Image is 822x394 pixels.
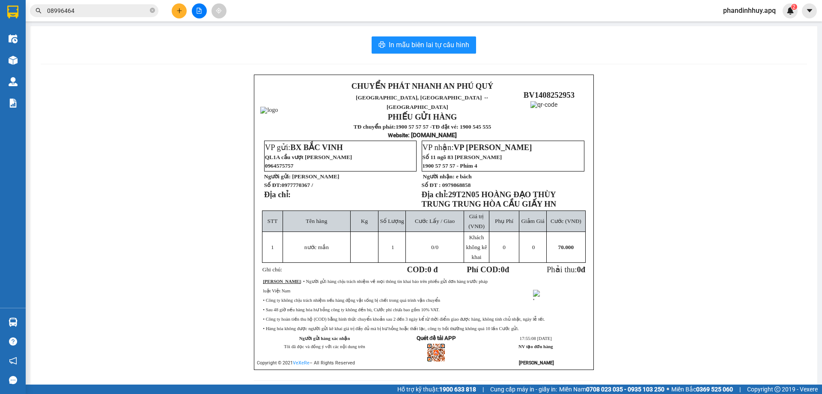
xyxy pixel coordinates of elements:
[265,162,294,169] span: 0964575757
[378,41,385,49] span: printer
[559,385,664,394] span: Miền Nam
[9,337,17,346] span: question-circle
[454,143,532,152] span: VP [PERSON_NAME]
[388,132,408,138] span: Website
[739,385,741,394] span: |
[422,190,448,199] strong: Địa chỉ:
[150,8,155,13] span: close-circle
[271,244,274,250] span: 1
[192,3,207,18] button: file-add
[268,218,278,224] span: STT
[423,162,477,169] span: 1900 57 57 57 - Phím 4
[806,7,813,15] span: caret-down
[716,5,783,16] span: phandinhhuy.apq
[503,244,506,250] span: 0
[47,6,148,15] input: Tìm tên, số ĐT hoặc mã đơn
[407,265,438,274] strong: COD:
[372,36,476,54] button: printerIn mẫu biên lai tự cấu hình
[356,94,489,110] span: [GEOGRAPHIC_DATA], [GEOGRAPHIC_DATA] ↔ [GEOGRAPHIC_DATA]
[260,107,278,114] img: logo
[786,7,794,15] img: icon-new-feature
[530,101,568,138] img: qr-code
[361,218,368,224] span: Kg
[354,123,396,130] strong: TĐ chuyển phát:
[442,182,471,188] span: 0979868858
[290,143,343,152] span: BX BẮC VINH
[351,81,493,90] strong: CHUYỂN PHÁT NHANH AN PHÚ QUÝ
[524,90,575,99] span: BV1408252953
[211,3,226,18] button: aim
[299,336,350,341] strong: Người gửi hàng xác nhận
[150,7,155,15] span: close-circle
[264,173,291,180] strong: Người gửi:
[36,8,42,14] span: search
[216,8,222,14] span: aim
[586,386,664,393] strong: 0708 023 035 - 0935 103 250
[468,213,485,229] span: Giá trị (VNĐ)
[263,279,488,293] span: : • Người gửi hàng chịu trách nhiệm về mọi thông tin khai báo trên phiếu gửi đơn hàng trước pháp ...
[518,344,553,349] strong: NV tạo đơn hàng
[501,265,505,274] span: 0
[577,265,581,274] span: 0
[9,99,18,108] img: solution-icon
[547,265,585,274] span: Phải thu:
[262,266,282,273] span: Ghi chú:
[389,39,469,50] span: In mẫu biên lai tự cấu hình
[391,244,394,250] span: 1
[490,385,557,394] span: Cung cấp máy in - giấy in:
[292,173,339,180] span: [PERSON_NAME]
[293,360,310,366] a: VeXeRe
[9,56,18,65] img: warehouse-icon
[257,360,355,366] span: Copyright © 2021 – All Rights Reserved
[431,244,438,250] span: /0
[263,317,545,322] span: • Công ty hoàn tiền thu hộ (COD) bằng hình thức chuyển khoản sau 2 đến 3 ngày kể từ thời điểm gia...
[802,3,817,18] button: caret-down
[265,154,352,160] span: QL1A cầu vượt [PERSON_NAME]
[388,112,457,121] strong: PHIẾU GỬI HÀNG
[415,218,455,224] span: Cước Lấy / Giao
[519,360,554,366] strong: [PERSON_NAME]
[9,376,17,384] span: message
[396,123,432,130] strong: 1900 57 57 57 -
[264,190,291,199] strong: Địa chỉ:
[533,290,543,300] img: logo
[427,265,438,274] span: 0 đ
[791,4,797,10] sup: 2
[456,173,472,180] span: e bách
[7,6,18,18] img: logo-vxr
[423,173,455,180] strong: Người nhận:
[263,279,301,284] strong: [PERSON_NAME]
[9,357,17,365] span: notification
[520,336,552,341] span: 17:55:08 [DATE]
[9,34,18,43] img: warehouse-icon
[284,344,365,349] span: Tôi đã đọc và đồng ý với các nội dung trên
[264,182,313,188] strong: Số ĐT:
[263,326,519,331] span: • Hàng hóa không được người gửi kê khai giá trị đầy đủ mà bị hư hỏng hoặc thất lạc, công ty bồi t...
[467,265,509,274] strong: Phí COD: đ
[495,218,513,224] span: Phụ Phí
[263,298,440,303] span: • Công ty không chịu trách nhiệm nếu hàng động vật sống bị chết trong quá trình vận chuyển
[551,218,581,224] span: Cước (VNĐ)
[581,265,585,274] span: đ
[792,4,795,10] span: 2
[380,218,404,224] span: Số Lượng
[196,8,202,14] span: file-add
[696,386,733,393] strong: 0369 525 060
[176,8,182,14] span: plus
[417,335,456,341] strong: Quét để tải APP
[521,218,544,224] span: Giảm Giá
[263,307,439,312] span: • Sau 48 giờ nếu hàng hóa hư hỏng công ty không đền bù, Cước phí chưa bao gồm 10% VAT.
[667,388,669,391] span: ⚪️
[306,218,327,224] span: Tên hàng
[423,154,502,160] span: Số 11 ngõ 83 [PERSON_NAME]
[9,77,18,86] img: warehouse-icon
[431,244,434,250] span: 0
[281,182,313,188] span: 0977770367 /
[9,318,18,327] img: warehouse-icon
[532,244,535,250] span: 0
[388,132,457,138] strong: : [DOMAIN_NAME]
[466,234,487,260] span: Khách không kê khai
[432,123,491,130] strong: TĐ đặt vé: 1900 545 555
[482,385,484,394] span: |
[774,386,780,392] span: copyright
